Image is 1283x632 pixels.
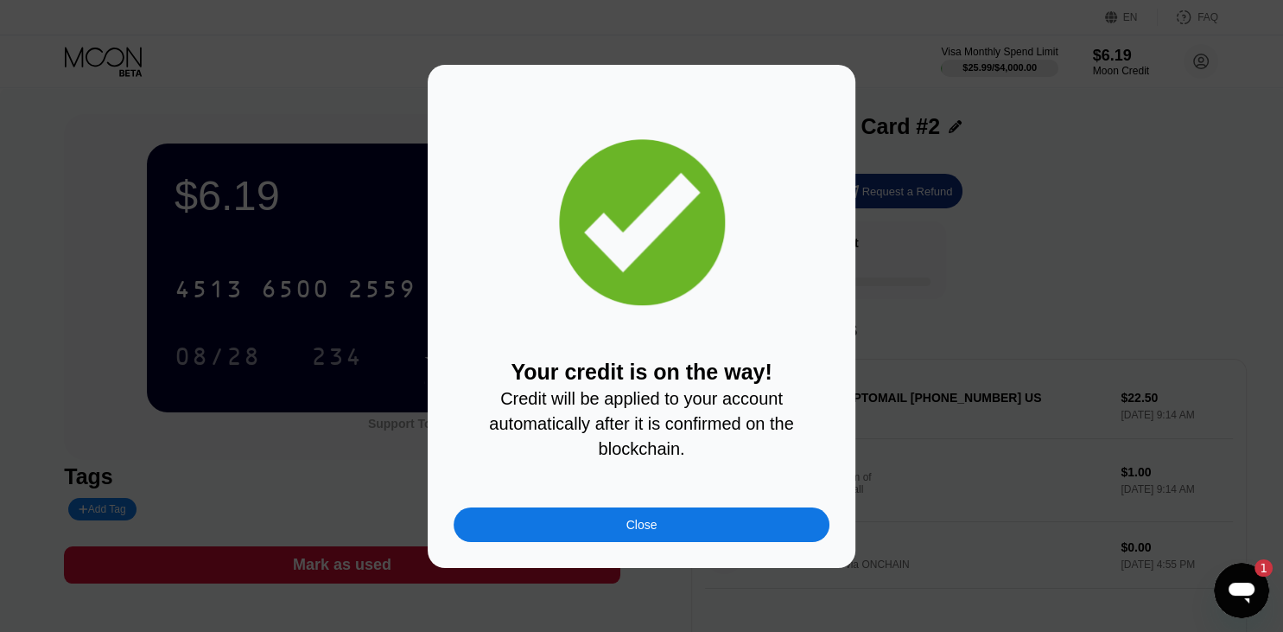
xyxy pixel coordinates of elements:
[626,518,657,532] div: Close
[454,508,829,542] div: Close
[1238,559,1273,577] iframe: Number of unread messages
[454,360,829,460] div: Your credit is on the way!
[1214,563,1269,618] iframe: Button to launch messaging window, 1 unread message
[489,389,798,458] span: Credit will be applied to your account automatically after it is confirmed on the blockchain.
